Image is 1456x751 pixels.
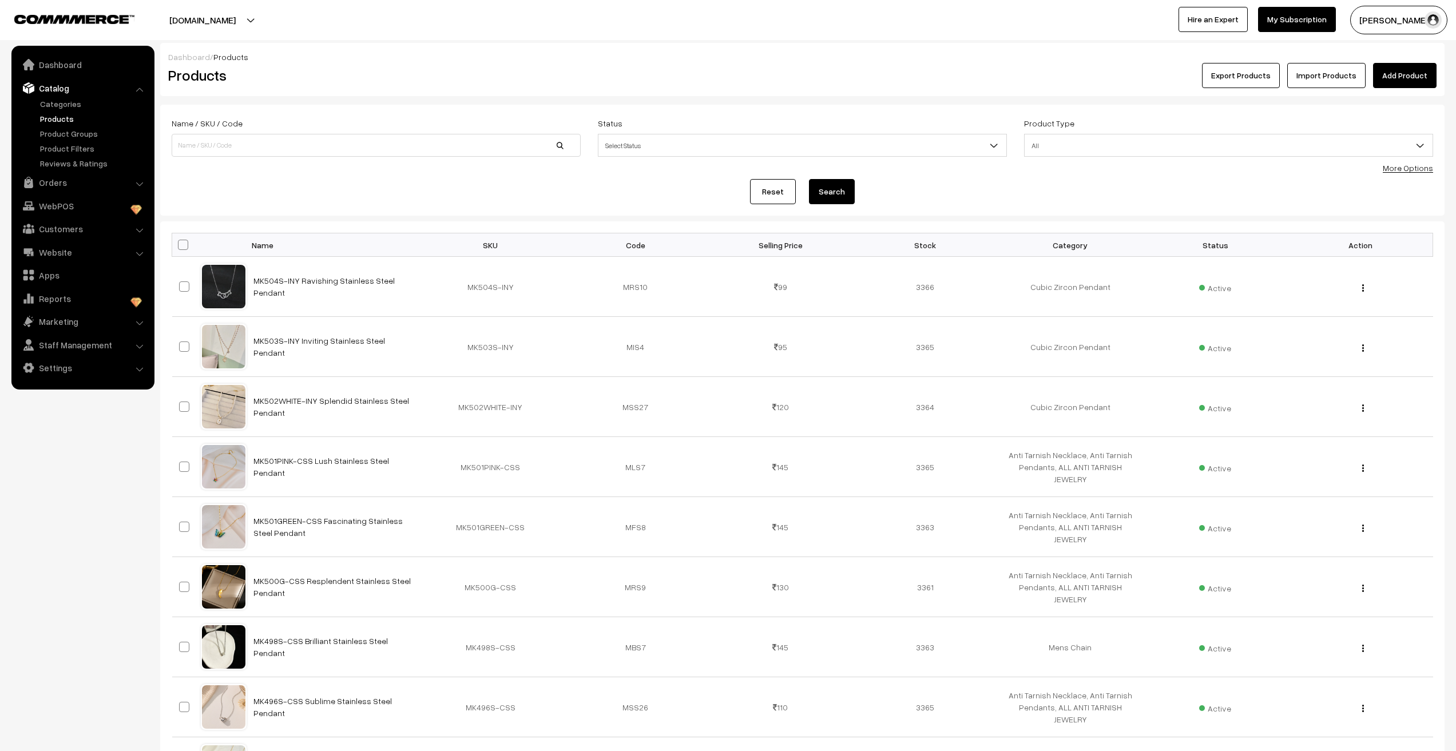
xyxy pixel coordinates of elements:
a: Hire an Expert [1179,7,1248,32]
span: All [1024,134,1433,157]
td: MK502WHITE-INY [418,377,563,437]
td: 145 [708,617,852,677]
img: Menu [1362,705,1364,712]
label: Product Type [1024,117,1074,129]
td: 95 [708,317,852,377]
h2: Products [168,66,580,84]
td: MK501GREEN-CSS [418,497,563,557]
span: Active [1199,579,1231,594]
span: Select Status [598,134,1007,157]
a: MK496S-CSS Sublime Stainless Steel Pendant [253,696,392,718]
span: Active [1199,459,1231,474]
th: Stock [853,233,998,257]
a: Customers [14,218,150,239]
input: Name / SKU / Code [172,134,581,157]
td: 3363 [853,497,998,557]
td: MIS4 [563,317,708,377]
td: MFS8 [563,497,708,557]
a: Catalog [14,78,150,98]
span: Active [1199,519,1231,534]
td: Mens Chain [998,617,1142,677]
td: MBS7 [563,617,708,677]
td: Cubic Zircon Pendant [998,377,1142,437]
td: Anti Tarnish Necklace, Anti Tarnish Pendants, ALL ANTI TARNISH JEWELRY [998,677,1142,737]
td: 99 [708,257,852,317]
button: [DOMAIN_NAME] [129,6,276,34]
span: Active [1199,339,1231,354]
a: My Subscription [1258,7,1336,32]
td: 3363 [853,617,998,677]
td: MK503S-INY [418,317,563,377]
th: Code [563,233,708,257]
a: Marketing [14,311,150,332]
a: Settings [14,357,150,378]
td: 145 [708,497,852,557]
a: COMMMERCE [14,11,114,25]
span: Active [1199,700,1231,714]
a: Staff Management [14,335,150,355]
td: MK501PINK-CSS [418,437,563,497]
a: More Options [1383,163,1433,173]
th: Action [1288,233,1433,257]
td: 3365 [853,317,998,377]
a: Reports [14,288,150,309]
a: Products [37,113,150,125]
img: Menu [1362,464,1364,472]
span: Active [1199,639,1231,654]
th: Selling Price [708,233,852,257]
img: Menu [1362,344,1364,352]
img: Menu [1362,585,1364,592]
td: MK498S-CSS [418,617,563,677]
td: 110 [708,677,852,737]
img: Menu [1362,404,1364,412]
img: Menu [1362,645,1364,652]
td: 120 [708,377,852,437]
a: MK502WHITE-INY Splendid Stainless Steel Pendant [253,396,409,418]
th: Category [998,233,1142,257]
td: MLS7 [563,437,708,497]
td: MRS9 [563,557,708,617]
a: Reviews & Ratings [37,157,150,169]
a: MK504S-INY Ravishing Stainless Steel Pendant [253,276,395,297]
td: 130 [708,557,852,617]
img: Menu [1362,524,1364,532]
a: WebPOS [14,196,150,216]
a: MK501GREEN-CSS Fascinating Stainless Steel Pendant [253,516,403,538]
a: MK503S-INY Inviting Stainless Steel Pendant [253,336,385,357]
td: MK500G-CSS [418,557,563,617]
a: Import Products [1287,63,1366,88]
a: Dashboard [168,52,210,62]
td: Anti Tarnish Necklace, Anti Tarnish Pendants, ALL ANTI TARNISH JEWELRY [998,437,1142,497]
a: MK501PINK-CSS Lush Stainless Steel Pendant [253,456,389,478]
span: Products [213,52,248,62]
a: MK498S-CSS Brilliant Stainless Steel Pendant [253,636,388,658]
td: MRS10 [563,257,708,317]
img: COMMMERCE [14,15,134,23]
td: MK504S-INY [418,257,563,317]
td: 145 [708,437,852,497]
td: 3361 [853,557,998,617]
button: Export Products [1202,63,1280,88]
a: Categories [37,98,150,110]
span: Active [1199,399,1231,414]
td: Anti Tarnish Necklace, Anti Tarnish Pendants, ALL ANTI TARNISH JEWELRY [998,557,1142,617]
label: Status [598,117,622,129]
td: MSS26 [563,677,708,737]
div: / [168,51,1437,63]
td: Cubic Zircon Pendant [998,317,1142,377]
button: Search [809,179,855,204]
td: 3365 [853,677,998,737]
th: SKU [418,233,563,257]
th: Status [1143,233,1288,257]
td: 3364 [853,377,998,437]
a: Product Filters [37,142,150,154]
label: Name / SKU / Code [172,117,243,129]
span: Active [1199,279,1231,294]
span: Select Status [598,136,1006,156]
img: user [1425,11,1442,29]
th: Name [247,233,418,257]
a: MK500G-CSS Resplendent Stainless Steel Pendant [253,576,411,598]
a: Apps [14,265,150,285]
td: MSS27 [563,377,708,437]
a: Product Groups [37,128,150,140]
